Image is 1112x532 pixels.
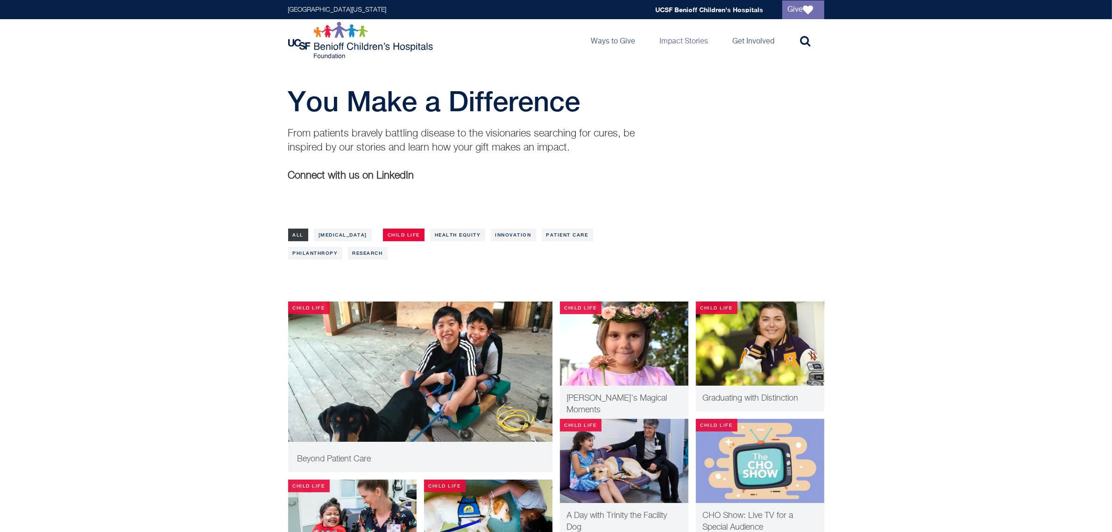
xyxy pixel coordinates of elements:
img: Graduating with Distinction [696,302,824,386]
a: Child Life Graduating with Distinction Graduating with Distinction [696,302,824,411]
div: Child Life [696,419,737,431]
a: Child Life [383,229,425,241]
img: Kyle Quan and his brother [288,302,552,470]
a: [MEDICAL_DATA] [314,229,372,241]
img: The CHO show [696,419,824,503]
span: Beyond Patient Care [297,455,371,463]
a: [GEOGRAPHIC_DATA][US_STATE] [288,7,387,13]
a: Research [348,247,388,259]
a: UCSF Benioff Children's Hospitals [656,6,764,14]
div: Child Life [424,480,466,492]
a: Give [782,0,824,19]
div: Child Life [560,302,602,314]
img: Watch our beloved facility dog. [560,419,688,503]
span: A Day with Trinity the Facility Dog [567,511,667,532]
div: Child Life [288,480,330,492]
div: Child Life [696,302,737,314]
a: Patient Care [542,229,593,241]
iframe: LinkedIn Embedded Content [288,183,326,204]
span: Graduating with Distinction [703,394,799,403]
a: Health Equity [430,229,485,241]
img: Logo for UCSF Benioff Children's Hospitals Foundation [288,22,435,59]
span: CHO Show: Live TV for a Special Audience [703,511,793,532]
a: Impact Stories [652,19,716,61]
a: Child Life [PERSON_NAME]’s Magical Moments [560,302,688,423]
a: Philanthropy [288,247,342,259]
div: Child Life [560,419,602,431]
b: Connect with us on LinkedIn [288,171,414,181]
div: Child Life [288,302,330,314]
a: Child Life Kyle Quan and his brother Beyond Patient Care [288,302,552,472]
a: Ways to Give [584,19,643,61]
a: All [288,229,309,241]
p: From patients bravely battling disease to the visionaries searching for cures, be inspired by our... [288,127,648,155]
a: Get Involved [725,19,782,61]
span: You Make a Difference [288,85,581,117]
a: Innovation [491,229,536,241]
span: [PERSON_NAME]’s Magical Moments [567,394,667,414]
